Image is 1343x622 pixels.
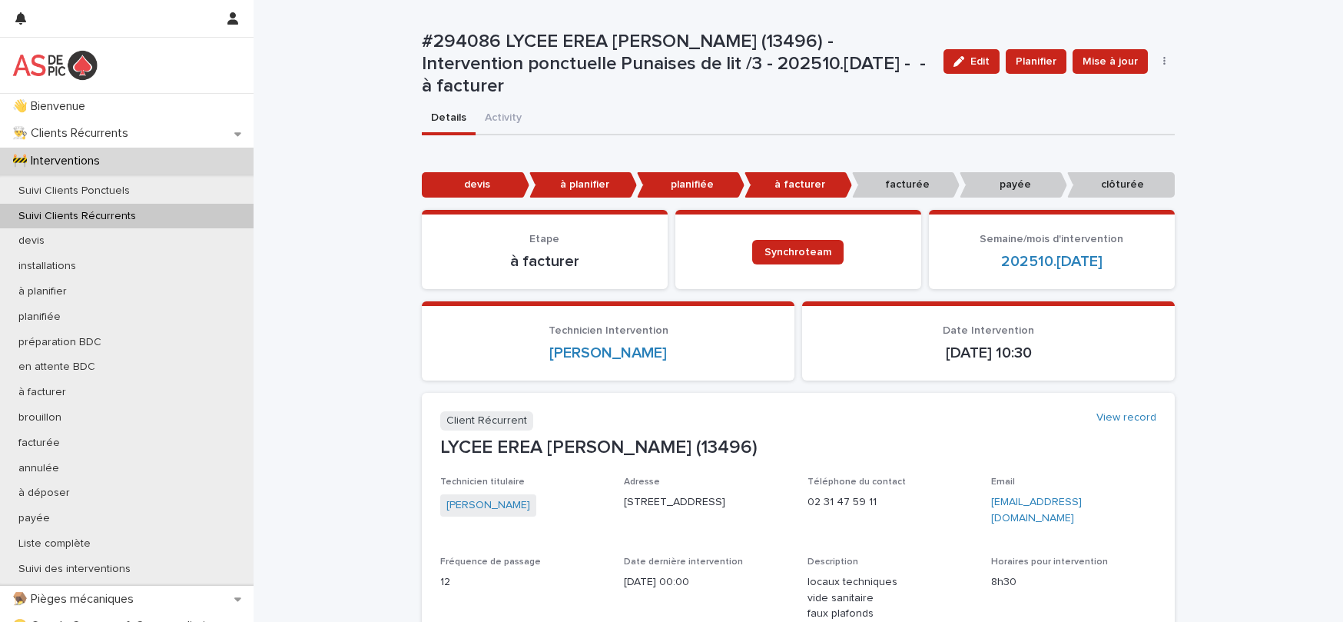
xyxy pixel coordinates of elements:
a: Synchroteam [752,240,844,264]
span: Technicien titulaire [440,477,525,487]
button: Details [422,103,476,135]
p: devis [422,172,529,198]
p: installations [6,260,88,273]
p: à planifier [6,285,79,298]
p: annulée [6,462,71,475]
p: 🚧 Interventions [6,154,112,168]
p: LYCEE EREA [PERSON_NAME] (13496) [440,437,1156,459]
p: [DATE] 00:00 [624,574,789,590]
p: préparation BDC [6,336,114,349]
p: à facturer [744,172,852,198]
span: Semaine/mois d'intervention [980,234,1123,244]
span: Horaires pour intervention [991,557,1108,567]
button: Activity [476,103,531,135]
p: planifiée [6,311,73,324]
p: Suivi Clients Récurrents [6,210,148,223]
span: Technicien Intervention [549,325,668,336]
button: Planifier [1006,49,1066,74]
span: Date dernière intervention [624,557,743,567]
p: #294086 LYCEE EREA [PERSON_NAME] (13496) - Intervention ponctuelle Punaises de lit /3 - 202510.[D... [422,31,931,97]
p: Client Récurrent [440,411,533,431]
span: Mise à jour [1083,54,1138,69]
span: Description [807,557,858,567]
span: Synchroteam [764,247,831,258]
a: [PERSON_NAME] [446,497,530,514]
p: brouillon [6,411,74,424]
p: 👨‍🍳 Clients Récurrents [6,126,141,141]
p: Liste complète [6,537,103,550]
span: Etape [529,234,559,244]
p: [STREET_ADDRESS] [624,494,789,511]
span: Adresse [624,477,660,487]
p: 12 [440,574,605,590]
p: à déposer [6,487,82,500]
p: payée [960,172,1067,198]
p: en attente BDC [6,361,108,374]
p: [DATE] 10:30 [821,344,1156,362]
p: à planifier [529,172,637,198]
p: à facturer [6,386,78,399]
p: Suivi Clients Ponctuels [6,185,142,198]
p: locaux techniques vide sanitaire faux plafonds [807,574,973,622]
p: facturée [852,172,960,198]
p: planifiée [637,172,744,198]
button: Mise à jour [1073,49,1148,74]
p: à facturer [440,252,649,271]
p: 8h30 [991,574,1156,590]
span: Email [991,477,1015,487]
span: Fréquence de passage [440,557,541,567]
p: payée [6,512,62,525]
p: facturée [6,437,72,450]
p: 👋 Bienvenue [6,99,98,114]
p: 🪤 Pièges mécaniques [6,592,146,607]
p: clôturée [1067,172,1175,198]
span: Date Intervention [943,325,1034,336]
p: Suivi des interventions [6,563,143,576]
a: [EMAIL_ADDRESS][DOMAIN_NAME] [991,497,1082,524]
a: [PERSON_NAME] [549,344,667,362]
a: 202510.[DATE] [1001,252,1103,271]
span: Téléphone du contact [807,477,906,487]
p: 02 31 47 59 11 [807,494,973,511]
span: Planifier [1016,54,1056,69]
a: View record [1096,411,1156,424]
p: devis [6,234,57,248]
span: Edit [970,56,990,67]
img: yKcqic14S0S6KrLdrqO6 [12,50,98,81]
button: Edit [943,49,1000,74]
